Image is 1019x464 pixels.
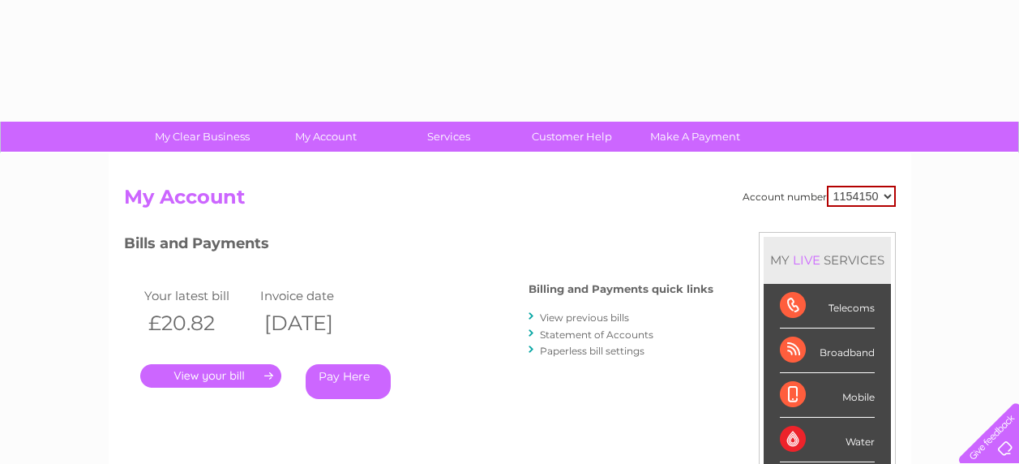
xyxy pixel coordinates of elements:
[140,285,257,307] td: Your latest bill
[743,186,896,207] div: Account number
[529,283,713,295] h4: Billing and Payments quick links
[256,307,373,340] th: [DATE]
[256,285,373,307] td: Invoice date
[790,252,824,268] div: LIVE
[764,237,891,283] div: MY SERVICES
[382,122,516,152] a: Services
[780,373,875,418] div: Mobile
[780,284,875,329] div: Telecoms
[780,418,875,462] div: Water
[628,122,762,152] a: Make A Payment
[306,364,391,399] a: Pay Here
[540,329,653,341] a: Statement of Accounts
[505,122,639,152] a: Customer Help
[540,311,629,324] a: View previous bills
[540,345,644,357] a: Paperless bill settings
[124,186,896,217] h2: My Account
[259,122,392,152] a: My Account
[140,364,281,388] a: .
[140,307,257,340] th: £20.82
[780,329,875,373] div: Broadband
[135,122,269,152] a: My Clear Business
[124,232,713,260] h3: Bills and Payments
